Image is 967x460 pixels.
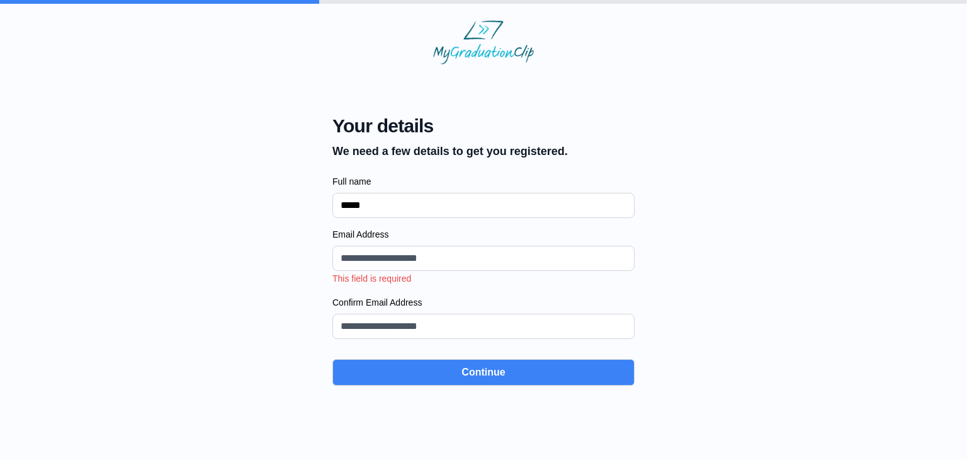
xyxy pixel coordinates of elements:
span: This field is required [332,273,411,284]
img: MyGraduationClip [433,20,534,64]
label: Confirm Email Address [332,296,635,309]
span: Your details [332,115,568,137]
label: Full name [332,175,635,188]
button: Continue [332,359,635,386]
p: We need a few details to get you registered. [332,142,568,160]
label: Email Address [332,228,635,241]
